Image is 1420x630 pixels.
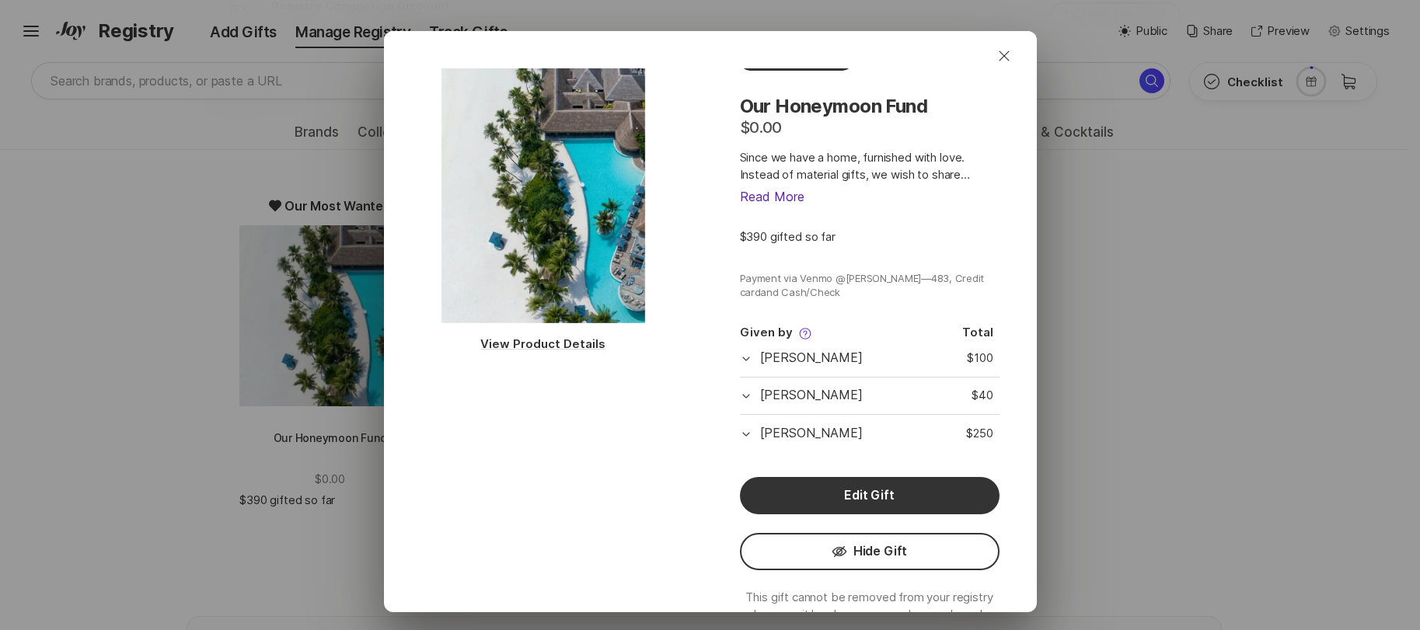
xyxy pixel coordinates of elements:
[870,324,1000,340] p: Total
[870,425,993,443] span: $250
[870,387,993,405] span: $40
[740,190,804,204] button: Read More
[740,324,870,340] p: Given by
[740,228,1000,246] p: $390 gifted so far
[870,350,993,367] span: $100
[740,271,1000,299] button: Payment via Venmo @[PERSON_NAME]—483, Credit cardand Cash/Check
[740,477,1000,514] button: Edit Gift
[740,351,760,365] span: Toggle Row Expanded
[740,96,1000,118] p: Our Honeymoon Fund
[740,426,760,440] span: Toggle Row Expanded
[740,425,864,440] p: Mark Landolfo and Eileen Silva
[740,388,760,402] span: Toggle Row Expanded
[740,118,782,137] p: $0.00
[740,387,864,402] p: [PERSON_NAME]
[740,350,864,365] p: Daniel Weingarten
[740,533,1000,570] button: Hide Gift
[740,589,1000,624] p: This gift cannot be removed from your registry because it has been reserved or purchased.
[740,149,1000,183] p: Since we have a home, furnished with love. Instead of material gifts, we wish to share experience...
[480,336,605,351] a: View Product Details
